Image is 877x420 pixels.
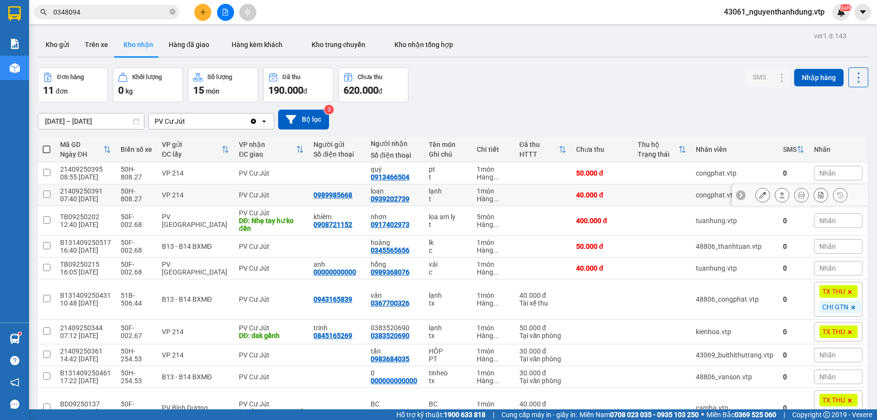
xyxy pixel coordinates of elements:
[493,355,499,363] span: ...
[477,246,509,254] div: Hàng thông thường
[477,400,509,408] div: 1 món
[477,347,509,355] div: 1 món
[303,87,307,95] span: đ
[239,242,304,250] div: PV Cư Jút
[161,33,217,56] button: Hàng đã giao
[324,105,334,114] sup: 3
[429,141,467,148] div: Tên món
[358,74,382,81] div: Chưa thu
[371,260,419,268] div: hồng
[162,169,229,177] div: VP 214
[783,409,785,420] span: |
[162,150,221,158] div: ĐC lấy
[819,373,836,381] span: Nhãn
[371,347,419,355] div: tấn
[371,400,419,408] div: BC
[162,242,229,250] div: B13 - B14 BXMĐ
[313,332,352,339] div: 0845165269
[371,151,419,159] div: Số điện thoại
[477,408,509,416] div: Hàng thông thường
[429,299,467,307] div: tx
[783,295,804,303] div: 0
[783,169,804,177] div: 0
[783,264,804,272] div: 0
[477,324,509,332] div: 1 món
[162,141,221,148] div: VP gửi
[839,4,851,11] sup: NaN
[519,141,559,148] div: Đã thu
[313,191,352,199] div: 0989985668
[696,373,773,381] div: 48806_vanson.vtp
[519,408,567,416] div: Tài xế thu
[429,173,467,181] div: t
[371,369,419,377] div: 0
[696,169,773,177] div: congphat.vtp
[783,373,804,381] div: 0
[775,188,789,202] div: Giao hàng
[155,116,185,126] div: PV Cư Jút
[53,7,168,17] input: Tìm tên, số ĐT hoặc mã đơn
[113,67,183,102] button: Khối lượng0kg
[371,246,409,254] div: 0345565656
[8,6,21,21] img: logo-vxr
[313,141,361,148] div: Người gửi
[716,6,832,18] span: 43061_nguyenthanhdung.vtp
[313,268,356,276] div: 00000000000
[783,217,804,225] div: 0
[576,145,628,153] div: Chưa thu
[429,165,467,173] div: pt
[696,328,773,336] div: kienhoa.vtp
[38,113,144,129] input: Select a date range.
[638,150,678,158] div: Trạng thái
[60,239,111,246] div: B131409250517
[429,221,467,228] div: t
[371,408,409,416] div: 0333031328
[312,41,365,48] span: Kho trung chuyển
[696,191,773,199] div: congphat.vtp
[814,145,862,153] div: Nhãn
[10,39,20,49] img: solution-icon
[60,408,111,416] div: 10:01 [DATE]
[371,299,409,307] div: 0367700326
[121,145,152,153] div: Biển số xe
[823,411,830,418] span: copyright
[121,369,152,385] div: 50H-254.53
[162,213,229,228] div: PV [GEOGRAPHIC_DATA]
[234,137,309,162] th: Toggle SortBy
[429,347,467,355] div: HÔP
[429,377,467,385] div: tx
[371,291,419,299] div: vân
[170,8,175,17] span: close-circle
[515,137,572,162] th: Toggle SortBy
[783,404,804,412] div: 0
[217,4,234,21] button: file-add
[10,63,20,73] img: warehouse-icon
[745,68,774,86] button: SMS
[239,209,304,217] div: PV Cư Jút
[60,400,111,408] div: BD09250137
[268,84,303,96] span: 190.000
[10,400,19,409] span: message
[519,369,567,377] div: 30.000 đ
[239,141,296,148] div: VP nhận
[429,408,467,416] div: B
[429,187,467,195] div: lạnh
[244,9,251,16] span: aim
[638,141,678,148] div: Thu hộ
[371,239,419,246] div: hoàng
[239,169,304,177] div: PV Cư Jút
[260,117,268,125] svg: open
[10,378,19,387] span: notification
[10,356,19,365] span: question-circle
[477,165,509,173] div: 1 món
[429,268,467,276] div: c
[38,33,77,56] button: Kho gửi
[263,67,333,102] button: Đã thu190.000đ
[239,373,304,381] div: PV Cư Jút
[696,242,773,250] div: 48806_thanhtuan.vtp
[519,291,567,299] div: 40.000 đ
[162,260,229,276] div: PV [GEOGRAPHIC_DATA]
[239,332,304,339] div: DĐ: dak gềnh
[783,145,797,153] div: SMS
[493,246,499,254] span: ...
